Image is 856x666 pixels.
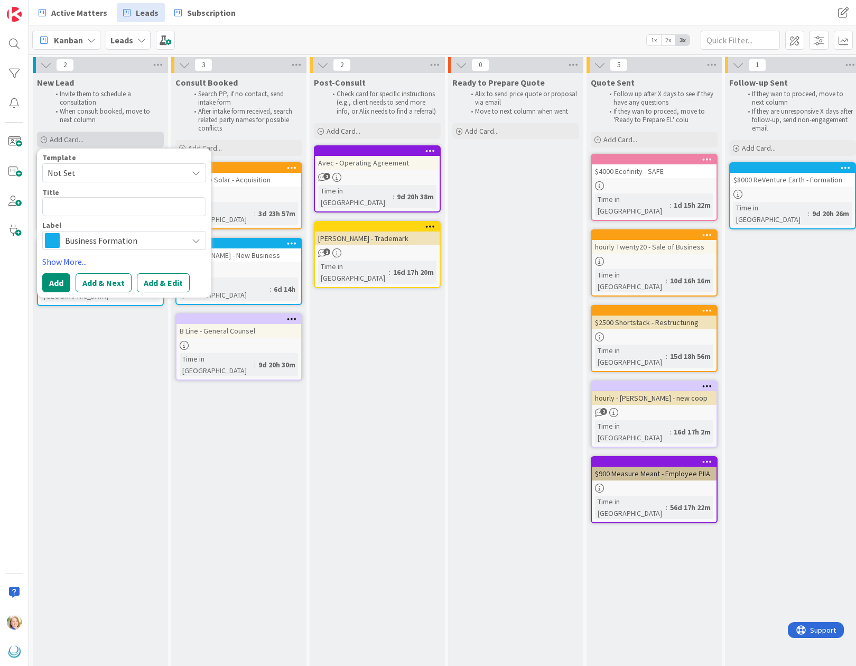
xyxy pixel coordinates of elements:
[315,146,440,170] div: Avec - Operating Agreement
[465,107,578,116] li: Move to next column when went
[187,6,236,19] span: Subscription
[180,277,269,301] div: Time in [GEOGRAPHIC_DATA]
[666,502,667,513] span: :
[176,248,301,262] div: [PERSON_NAME] - New Business
[592,306,717,329] div: $2500 Shortstack - Restructuring
[256,208,298,219] div: 3d 23h 57m
[168,3,242,22] a: Subscription
[603,90,716,107] li: Follow up after X days to see if they have any questions
[667,275,713,286] div: 10d 16h 16m
[671,199,713,211] div: 1d 15h 22m
[729,77,788,88] span: Follow-up Sent
[176,239,301,262] div: [PERSON_NAME] - New Business
[137,273,190,292] button: Add & Edit
[595,193,669,217] div: Time in [GEOGRAPHIC_DATA]
[32,3,114,22] a: Active Matters
[667,502,713,513] div: 56d 17h 22m
[661,35,675,45] span: 2x
[65,233,182,248] span: Business Formation
[117,3,165,22] a: Leads
[810,208,852,219] div: 9d 20h 26m
[327,90,439,116] li: Check card for specific instructions (e.g., client needs to send more info, or Alix needs to find...
[42,188,59,197] label: Title
[389,266,390,278] span: :
[595,345,666,368] div: Time in [GEOGRAPHIC_DATA]
[318,185,393,208] div: Time in [GEOGRAPHIC_DATA]
[7,615,22,630] img: AD
[54,34,83,47] span: Kanban
[194,59,212,71] span: 3
[393,191,394,202] span: :
[465,126,499,136] span: Add Card...
[318,261,389,284] div: Time in [GEOGRAPHIC_DATA]
[701,31,780,50] input: Quick Filter...
[592,382,717,405] div: hourly - [PERSON_NAME] - new coop
[188,143,222,153] span: Add Card...
[595,420,669,443] div: Time in [GEOGRAPHIC_DATA]
[733,202,808,225] div: Time in [GEOGRAPHIC_DATA]
[394,191,436,202] div: 9d 20h 38m
[610,59,628,71] span: 5
[452,77,545,88] span: Ready to Prepare Quote
[742,90,854,107] li: If they wan to proceed, move to next column
[269,283,271,295] span: :
[808,208,810,219] span: :
[175,77,238,88] span: Consult Booked
[7,7,22,22] img: Visit kanbanzone.com
[7,644,22,659] img: avatar
[592,230,717,254] div: hourly Twenty20 - Sale of Business
[180,202,254,225] div: Time in [GEOGRAPHIC_DATA]
[592,164,717,178] div: $4000 Ecofinity - SAFE
[50,107,162,125] li: When consult booked, move to next column
[136,6,159,19] span: Leads
[667,350,713,362] div: 15d 18h 56m
[595,496,666,519] div: Time in [GEOGRAPHIC_DATA]
[50,90,162,107] li: Invite them to schedule a consultation
[180,353,254,376] div: Time in [GEOGRAPHIC_DATA]
[471,59,489,71] span: 0
[742,107,854,133] li: If they are unresponsive X days after follow-up, send non-engagement email
[327,126,360,136] span: Add Card...
[592,240,717,254] div: hourly Twenty20 - Sale of Business
[176,163,301,187] div: Sunbridge Solar - Acquisition
[315,156,440,170] div: Avec - Operating Agreement
[37,77,74,88] span: New Lead
[730,173,855,187] div: $8000 ReVenture Earth - Formation
[56,59,74,71] span: 2
[333,59,351,71] span: 2
[315,232,440,245] div: [PERSON_NAME] - Trademark
[323,173,330,180] span: 1
[315,222,440,245] div: [PERSON_NAME] - Trademark
[176,173,301,187] div: Sunbridge Solar - Acquisition
[42,273,70,292] button: Add
[76,273,132,292] button: Add & Next
[48,166,180,180] span: Not Set
[110,35,133,45] b: Leads
[465,90,578,107] li: Alix to send price quote or proposal via email
[176,324,301,338] div: B Line - General Counsel
[730,163,855,187] div: $8000 ReVenture Earth - Formation
[669,426,671,438] span: :
[592,391,717,405] div: hourly - [PERSON_NAME] - new coop
[592,467,717,480] div: $900 Measure Meant - Employee PIIA
[592,457,717,480] div: $900 Measure Meant - Employee PIIA
[666,275,667,286] span: :
[600,408,607,415] span: 2
[675,35,690,45] span: 3x
[323,248,330,255] span: 1
[666,350,667,362] span: :
[254,359,256,371] span: :
[669,199,671,211] span: :
[603,135,637,144] span: Add Card...
[748,59,766,71] span: 1
[42,221,61,229] span: Label
[591,77,635,88] span: Quote Sent
[595,269,666,292] div: Time in [GEOGRAPHIC_DATA]
[592,155,717,178] div: $4000 Ecofinity - SAFE
[254,208,256,219] span: :
[50,135,83,144] span: Add Card...
[42,154,76,161] span: Template
[176,314,301,338] div: B Line - General Counsel
[271,283,298,295] div: 6d 14h
[647,35,661,45] span: 1x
